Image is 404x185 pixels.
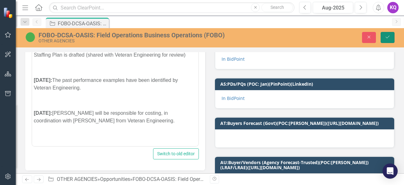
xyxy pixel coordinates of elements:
button: KQ [387,2,399,13]
div: FOBO-DCSA-OASIS: Field Operations Business Operations (FOBO) [39,32,230,39]
div: Open Intercom Messenger [383,163,398,179]
a: Opportunities [100,176,130,182]
button: Search [261,3,293,12]
img: Active [25,32,35,42]
h3: AT:Buyers Forecast (Govt)(POC:[PERSON_NAME])([URL][DOMAIN_NAME]) [220,121,391,126]
a: In BidPoint [222,56,245,62]
button: Aug-2025 [313,2,353,13]
h3: AU:Buyer/Vendors (Agency Forecast-Trusted)(POC:[PERSON_NAME])(LRAF/LRAE)([URL][DOMAIN_NAME]) [220,160,391,170]
div: OTHER AGENCIES [39,39,230,43]
input: Search ClearPoint... [49,2,294,13]
h3: AS:PDs/PQs (POC: Jan)(PinPoint)(LinkedIn) [220,82,391,86]
img: ClearPoint Strategy [3,7,14,18]
a: OTHER AGENCIES [57,176,98,182]
span: Search [270,5,284,10]
div: » » [48,176,205,183]
div: FOBO-DCSA-OASIS: Field Operations Business Operations (FOBO) [133,176,279,182]
button: Switch to old editor [153,148,199,159]
iframe: Rich Text Area [32,36,198,146]
div: Aug-2025 [315,4,351,12]
a: In BidPoint [222,95,245,101]
div: FOBO-DCSA-OASIS: Field Operations Business Operations (FOBO) [58,20,107,28]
